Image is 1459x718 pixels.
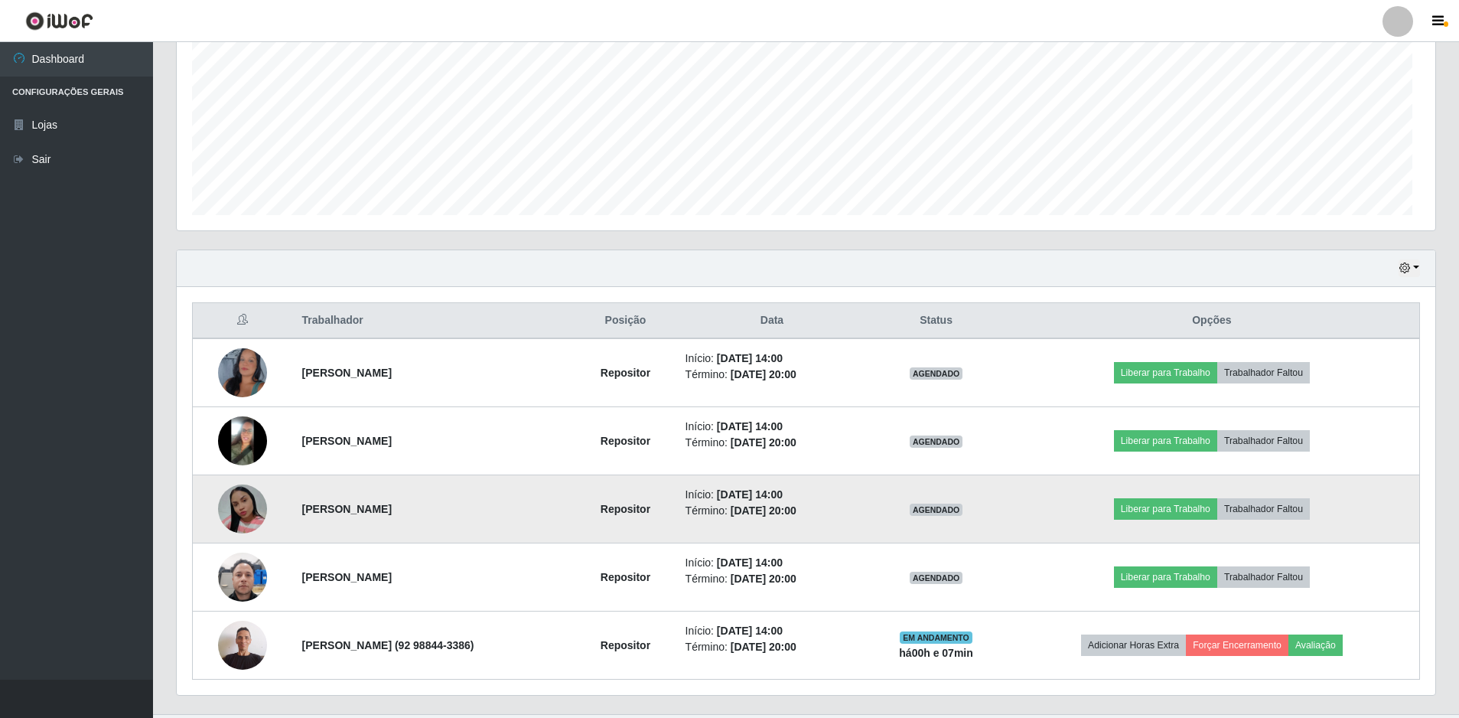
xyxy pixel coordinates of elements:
[731,504,796,517] time: [DATE] 20:00
[302,639,474,651] strong: [PERSON_NAME] (92 98844-3386)
[686,639,859,655] li: Término:
[293,303,575,339] th: Trabalhador
[717,625,783,637] time: [DATE] 14:00
[601,367,650,379] strong: Repositor
[1005,303,1420,339] th: Opções
[1217,498,1310,520] button: Trabalhador Faltou
[686,351,859,367] li: Início:
[686,503,859,519] li: Término:
[25,11,93,31] img: CoreUI Logo
[686,487,859,503] li: Início:
[218,544,267,609] img: 1756647806574.jpeg
[1114,430,1217,452] button: Liberar para Trabalho
[302,367,392,379] strong: [PERSON_NAME]
[686,623,859,639] li: Início:
[731,436,796,449] time: [DATE] 20:00
[302,435,392,447] strong: [PERSON_NAME]
[1114,566,1217,588] button: Liberar para Trabalho
[218,320,267,426] img: 1742598450745.jpeg
[910,504,963,516] span: AGENDADO
[1217,362,1310,383] button: Trabalhador Faltou
[302,571,392,583] strong: [PERSON_NAME]
[910,367,963,380] span: AGENDADO
[717,352,783,364] time: [DATE] 14:00
[1217,566,1310,588] button: Trabalhador Faltou
[601,639,650,651] strong: Repositor
[218,485,267,534] img: 1756127287806.jpeg
[868,303,1005,339] th: Status
[900,632,972,644] span: EM ANDAMENTO
[899,647,973,659] strong: há 00 h e 07 min
[302,503,392,515] strong: [PERSON_NAME]
[686,571,859,587] li: Término:
[1081,635,1186,656] button: Adicionar Horas Extra
[218,416,267,465] img: 1748484954184.jpeg
[1288,635,1343,656] button: Avaliação
[686,435,859,451] li: Término:
[717,420,783,432] time: [DATE] 14:00
[731,641,796,653] time: [DATE] 20:00
[601,571,650,583] strong: Repositor
[686,419,859,435] li: Início:
[910,436,963,448] span: AGENDADO
[717,556,783,569] time: [DATE] 14:00
[1186,635,1288,656] button: Forçar Encerramento
[1114,362,1217,383] button: Liberar para Trabalho
[575,303,676,339] th: Posição
[910,572,963,584] span: AGENDADO
[1114,498,1217,520] button: Liberar para Trabalho
[218,612,267,677] img: 1757734355382.jpeg
[601,503,650,515] strong: Repositor
[717,488,783,501] time: [DATE] 14:00
[686,555,859,571] li: Início:
[731,573,796,585] time: [DATE] 20:00
[1217,430,1310,452] button: Trabalhador Faltou
[676,303,868,339] th: Data
[686,367,859,383] li: Término:
[731,368,796,380] time: [DATE] 20:00
[601,435,650,447] strong: Repositor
